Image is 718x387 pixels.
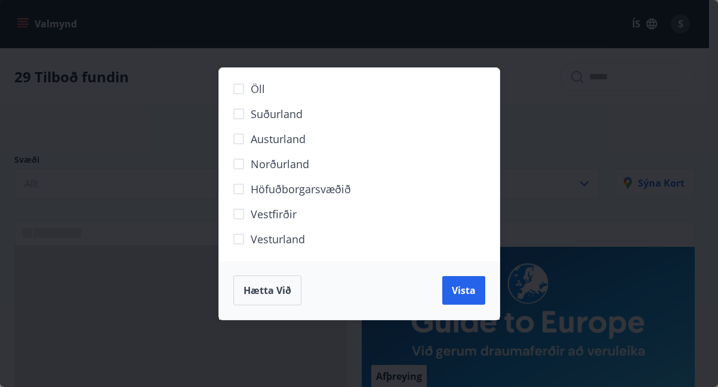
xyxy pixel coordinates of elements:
span: Norðurland [251,156,309,172]
span: Öll [251,81,265,97]
span: Hætta við [244,284,291,297]
span: Austurland [251,131,306,147]
button: Hætta við [233,275,301,305]
button: Vista [442,276,485,305]
span: Höfuðborgarsvæðið [251,181,351,197]
span: Vista [452,284,476,297]
span: Vesturland [251,231,305,247]
span: Vestfirðir [251,206,297,222]
span: Suðurland [251,106,303,122]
